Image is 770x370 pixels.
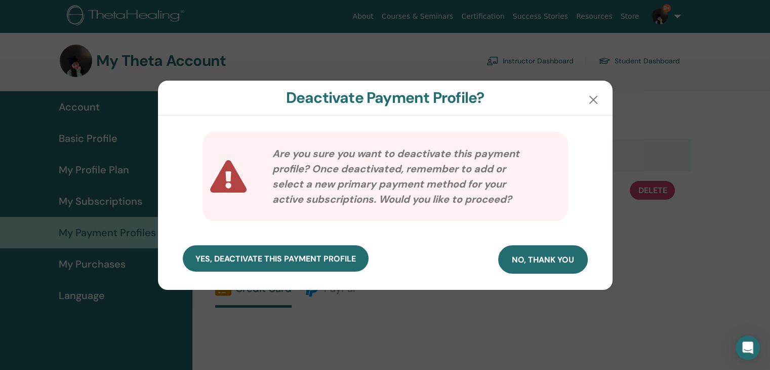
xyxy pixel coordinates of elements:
span: no, thank you [512,254,574,265]
button: no, thank you [498,245,588,274]
p: Are you sure you want to deactivate this payment profile? Once deactivated, remember to add or se... [248,146,562,207]
button: yes, deactivate this payment profile [183,245,369,272]
span: yes, deactivate this payment profile [195,253,356,264]
div: Open Intercom Messenger [736,336,760,360]
h3: Deactivate Payment Profile? [166,89,604,107]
